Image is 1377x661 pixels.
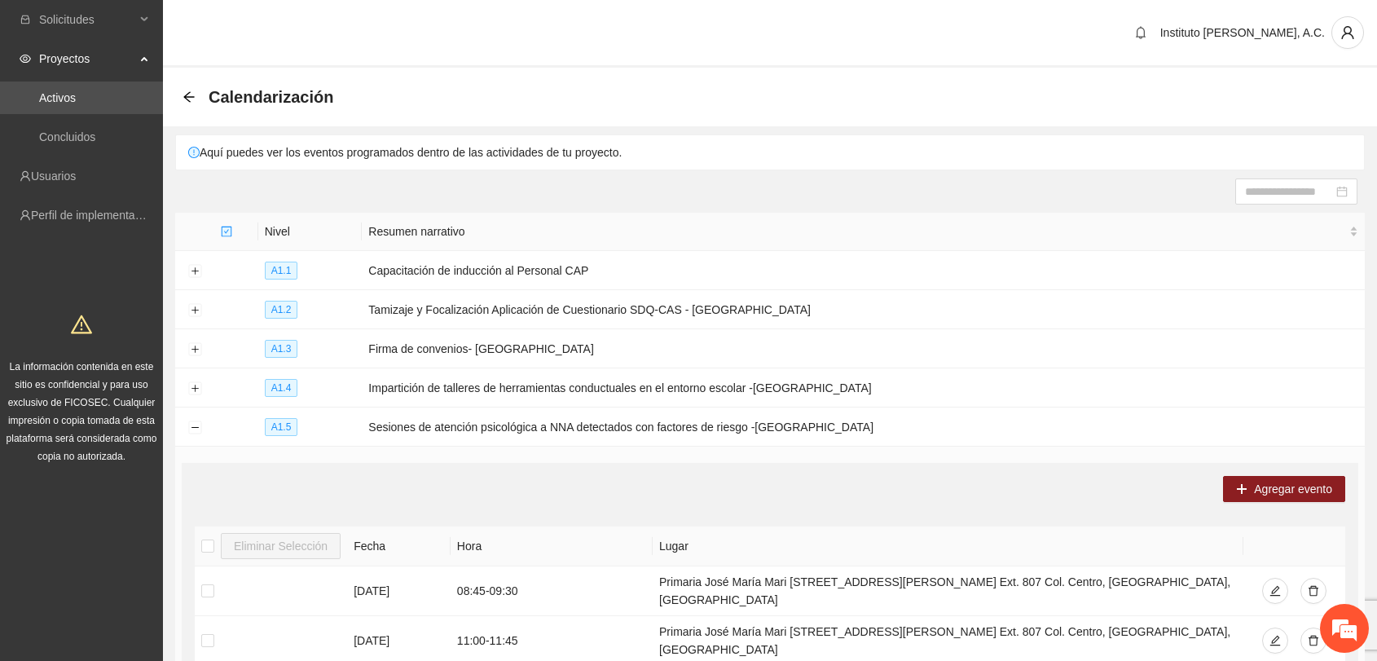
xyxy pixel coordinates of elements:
[1308,635,1319,648] span: delete
[183,90,196,104] span: arrow-left
[176,135,1364,170] div: Aquí puedes ver los eventos programados dentro de las actividades de tu proyecto.
[221,533,341,559] button: Eliminar Selección
[347,527,451,566] th: Fecha
[39,91,76,104] a: Activos
[451,566,653,616] td: 08:45 - 09:30
[362,329,1365,368] td: Firma de convenios- [GEOGRAPHIC_DATA]
[265,301,298,319] span: A1.2
[188,304,201,317] button: Expand row
[188,421,201,434] button: Collapse row
[1269,635,1281,648] span: edit
[221,226,232,237] span: check-square
[451,527,653,566] th: Hora
[39,130,95,143] a: Concluidos
[1332,25,1363,40] span: user
[1128,26,1153,39] span: bell
[362,290,1365,329] td: Tamizaje y Focalización Aplicación de Cuestionario SDQ-CAS - [GEOGRAPHIC_DATA]
[653,527,1243,566] th: Lugar
[1262,628,1288,654] button: edit
[265,262,298,280] span: A1.1
[1223,476,1345,502] button: plusAgregar evento
[362,213,1365,251] th: Resumen narrativo
[31,209,158,222] a: Perfil de implementadora
[183,90,196,104] div: Back
[7,361,157,462] span: La información contenida en este sitio es confidencial y para uso exclusivo de FICOSEC. Cualquier...
[1128,20,1154,46] button: bell
[1160,26,1325,39] span: Instituto [PERSON_NAME], A.C.
[39,42,135,75] span: Proyectos
[1236,483,1247,496] span: plus
[347,566,451,616] td: [DATE]
[1269,585,1281,598] span: edit
[39,3,135,36] span: Solicitudes
[31,170,76,183] a: Usuarios
[362,408,1365,447] td: Sesiones de atención psicológica a NNA detectados con factores de riesgo -[GEOGRAPHIC_DATA]
[1262,578,1288,604] button: edit
[265,379,298,397] span: A1.4
[20,14,31,25] span: inbox
[1308,585,1319,598] span: delete
[1300,578,1326,604] button: delete
[20,53,31,64] span: eye
[1254,480,1332,498] span: Agregar evento
[188,343,201,356] button: Expand row
[71,314,92,335] span: warning
[188,147,200,158] span: exclamation-circle
[188,382,201,395] button: Expand row
[1331,16,1364,49] button: user
[362,368,1365,408] td: Impartición de talleres de herramientas conductuales en el entorno escolar -[GEOGRAPHIC_DATA]
[265,418,298,436] span: A1.5
[265,340,298,358] span: A1.3
[362,251,1365,290] td: Capacitación de inducción al Personal CAP
[188,265,201,278] button: Expand row
[209,84,333,110] span: Calendarización
[653,566,1243,616] td: Primaria José María Mari [STREET_ADDRESS][PERSON_NAME] Ext. 807 Col. Centro, [GEOGRAPHIC_DATA], [...
[1300,628,1326,654] button: delete
[368,223,1346,240] span: Resumen narrativo
[258,213,363,251] th: Nivel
